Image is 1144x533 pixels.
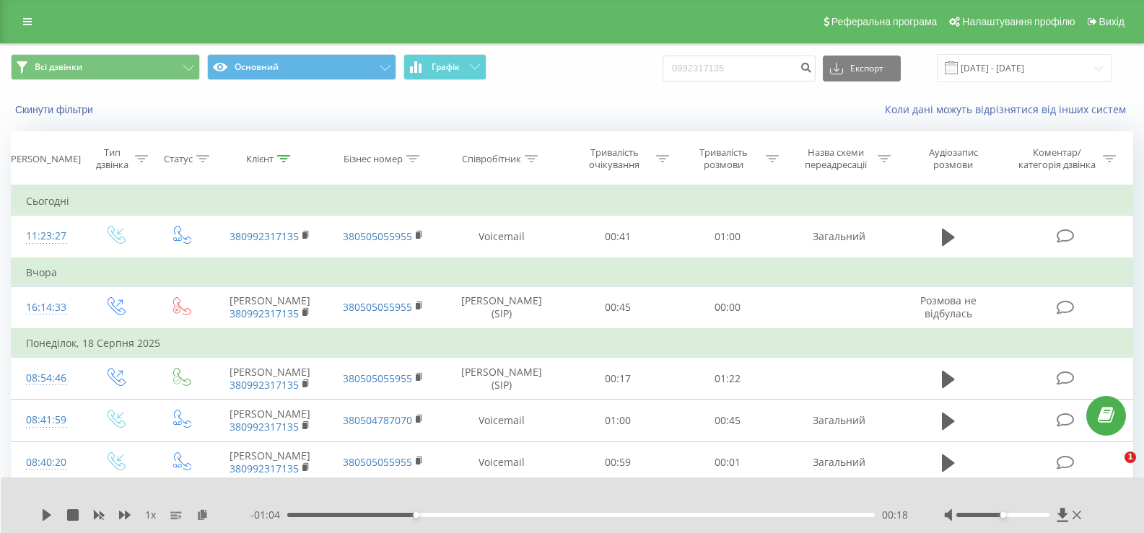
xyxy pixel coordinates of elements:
td: 00:45 [563,286,673,329]
div: 11:23:27 [26,222,67,250]
div: Назва схеми переадресації [797,146,874,171]
a: 380992317135 [230,229,299,243]
a: 380505055955 [343,300,412,314]
div: Тип дзвінка [94,146,131,171]
td: [PERSON_NAME] [213,286,327,329]
td: [PERSON_NAME] [213,358,327,400]
button: Графік [403,54,486,80]
button: Скинути фільтри [11,103,100,116]
div: [PERSON_NAME] [8,153,81,165]
span: Налаштування профілю [962,16,1075,27]
div: Співробітник [462,153,521,165]
span: Реферальна програма [831,16,938,27]
input: Пошук за номером [663,56,816,82]
span: - 01:04 [250,508,287,522]
div: Тривалість очікування [576,146,652,171]
td: Voicemail [440,400,563,441]
a: 380992317135 [230,378,299,392]
div: 08:41:59 [26,406,67,434]
td: Voicemail [440,441,563,484]
div: 16:14:33 [26,294,67,322]
td: 00:01 [673,441,782,484]
a: 380504787070 [343,413,412,427]
span: 00:18 [882,508,908,522]
span: Вихід [1099,16,1125,27]
a: 380992317135 [230,307,299,320]
td: Загальний [782,400,896,441]
a: 380505055955 [343,455,412,469]
span: Графік [432,62,460,72]
td: Вчора [12,258,1133,287]
a: 380992317135 [230,420,299,433]
td: Сьогодні [12,187,1133,216]
button: Експорт [823,56,901,82]
td: 00:45 [673,400,782,441]
div: 08:40:20 [26,449,67,477]
div: Коментар/категорія дзвінка [1015,146,1099,171]
span: Розмова не відбулась [920,294,977,320]
div: 08:54:46 [26,364,67,392]
td: 00:00 [673,286,782,329]
td: 01:22 [673,358,782,400]
a: 380992317135 [230,462,299,475]
div: Аудіозапис розмови [909,146,997,171]
td: [PERSON_NAME] (SIP) [440,286,563,329]
span: Всі дзвінки [35,61,82,73]
div: Бізнес номер [344,153,403,165]
td: [PERSON_NAME] [213,441,327,484]
td: 00:17 [563,358,673,400]
td: 00:41 [563,216,673,258]
span: 1 [1125,451,1136,463]
td: [PERSON_NAME] [213,400,327,441]
button: Всі дзвінки [11,54,200,80]
td: 01:00 [563,400,673,441]
td: Загальний [782,216,896,258]
span: 1 x [145,508,156,522]
td: Понеділок, 18 Серпня 2025 [12,329,1133,358]
button: Основний [207,54,396,80]
td: [PERSON_NAME] (SIP) [440,358,563,400]
div: Accessibility label [1000,512,1005,518]
a: 380505055955 [343,371,412,385]
div: Клієнт [246,153,274,165]
div: Тривалість розмови [686,146,762,171]
td: 01:00 [673,216,782,258]
iframe: Intercom live chat [1095,451,1130,486]
td: 00:59 [563,441,673,484]
a: 380505055955 [343,229,412,243]
a: Коли дані можуть відрізнятися вiд інших систем [885,102,1133,116]
td: Загальний [782,441,896,484]
div: Статус [164,153,193,165]
td: Voicemail [440,216,563,258]
div: Accessibility label [414,512,419,518]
